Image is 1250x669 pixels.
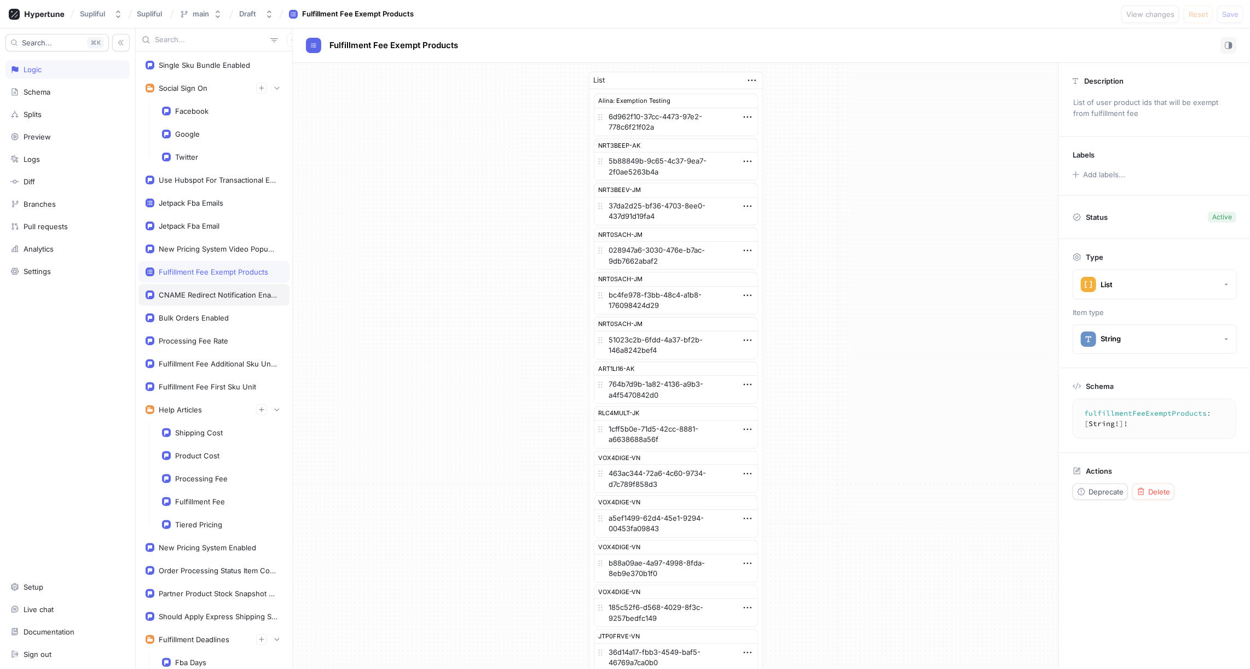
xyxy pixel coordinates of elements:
span: Search... [22,39,52,46]
div: New Pricing System Video Popup Enabled [159,245,278,253]
div: Processing Fee [175,474,228,483]
div: NRT3BEEV-JM [594,183,758,197]
p: Status [1086,210,1108,225]
div: Processing Fee Rate [159,336,228,345]
div: Supliful [80,9,105,19]
div: Add labels... [1083,171,1125,178]
div: Active [1212,212,1232,222]
div: Tiered Pricing [175,520,222,529]
div: Twitter [175,153,198,161]
div: List [594,75,605,86]
div: Jetpack Fba Email [159,222,219,230]
textarea: 028947a6-3030-476e-b7ac-9db7662abaf2 [594,241,758,270]
div: Fulfillment Fee First Sku Unit [159,382,256,391]
span: Fulfillment Fee Exempt Products [329,41,458,50]
div: Order Processing Status Item Count [PERSON_NAME] [159,566,278,575]
div: Help Articles [159,405,202,414]
p: Labels [1073,150,1095,159]
div: New Pricing System Enabled [159,543,256,552]
div: Jetpack Fba Emails [159,199,223,207]
div: Use Hubspot For Transactional Emails [159,176,278,184]
div: ART1LI16-AK [594,362,758,376]
p: Type [1086,253,1103,261]
div: Fulfillment Fee Exempt Products [302,9,414,20]
div: Single Sku Bundle Enabled [159,61,250,69]
div: Fulfillment Fee [175,497,225,506]
div: Diff [24,177,35,186]
div: Fulfillment Fee Exempt Products [159,267,268,276]
div: VOX4DIGE-VN [594,451,758,465]
div: Shipping Cost [175,428,223,437]
span: Save [1222,11,1239,18]
div: JTP0FRVE-VN [594,629,758,643]
textarea: b88a09ae-4a97-4998-8fda-8eb9e370b1f0 [594,554,758,583]
div: RLC4MULT-JK [594,406,758,420]
div: K [87,37,104,48]
span: Reset [1189,11,1208,18]
p: Description [1084,77,1124,85]
textarea: 185c52f6-d568-4029-8f3c-9257bedfc149 [594,598,758,627]
div: main [193,9,209,19]
div: Logic [24,65,42,74]
div: Should Apply Express Shipping Sample Order [159,612,278,621]
div: Draft [239,9,256,19]
div: Partner Product Stock Snapshot Enabled [159,589,278,598]
div: Social Sign On [159,84,207,92]
button: Deprecate [1073,484,1128,500]
button: Add labels... [1069,167,1128,182]
button: List [1073,270,1237,299]
a: Documentation [5,623,130,641]
p: Actions [1086,467,1112,475]
div: CNAME Redirect Notification Enabled [159,290,278,299]
p: Item type [1073,307,1236,318]
textarea: 1cff5b0e-71d5-42cc-8881-a6638688a56f [594,420,758,449]
div: Setup [24,583,43,591]
span: View changes [1126,11,1174,18]
textarea: 6d962f10-37cc-4473-97e2-778c6f21f02a [594,108,758,136]
div: VOX4DIGE-VN [594,585,758,599]
textarea: 764b7d9b-1a82-4136-a9b3-a4f5470842d0 [594,375,758,404]
div: Fulfillment Fee Additional Sku Units [159,359,278,368]
span: Delete [1148,488,1170,495]
div: Splits [24,110,42,119]
button: Save [1217,5,1243,23]
textarea: 51023c2b-6fdd-4a37-bf2b-146a8242bef4 [594,331,758,359]
div: NRT0SACH-JM [594,228,758,242]
div: Preview [24,132,51,141]
button: Reset [1184,5,1213,23]
button: Delete [1132,484,1174,500]
div: NRT3BEEP-AK [594,138,758,153]
div: Bulk Orders Enabled [159,313,229,322]
div: String [1101,334,1121,344]
button: Supliful [76,5,127,23]
button: Draft [235,5,278,23]
div: Pull requests [24,222,68,231]
textarea: 463ac344-72a6-4c60-9734-d7c789f858d3 [594,464,758,493]
div: Fba Days [175,658,206,667]
button: String [1073,324,1237,354]
div: Schema [24,88,50,96]
p: Schema [1086,382,1114,391]
div: Product Cost [175,451,219,460]
div: Analytics [24,245,54,253]
div: Sign out [24,650,51,659]
button: Search...K [5,34,109,51]
button: main [175,5,227,23]
div: Fulfillment Deadlines [159,635,229,644]
div: Google [175,130,200,138]
div: Logs [24,155,40,164]
textarea: 5b88849b-9c65-4c37-9ea7-2f0ae5263b4a [594,152,758,181]
input: Search... [155,34,266,45]
textarea: a5ef1499-62d4-45e1-9294-00453fa09843 [594,509,758,538]
div: Live chat [24,605,54,614]
textarea: 37da2d25-bf36-4703-8ee0-437d91d19fa4 [594,197,758,225]
div: Branches [24,200,56,208]
div: NRT0SACH-JM [594,272,758,286]
textarea: bc4fe978-f3bb-48c4-a1b8-176098424d29 [594,286,758,315]
div: Alina: Exemption Testing [594,94,758,108]
div: NRT0SACH-JM [594,317,758,331]
div: Facebook [175,107,209,115]
p: List of user product ids that will be exempt from fulfillment fee [1068,94,1241,123]
div: Documentation [24,627,74,636]
span: Deprecate [1089,488,1124,495]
